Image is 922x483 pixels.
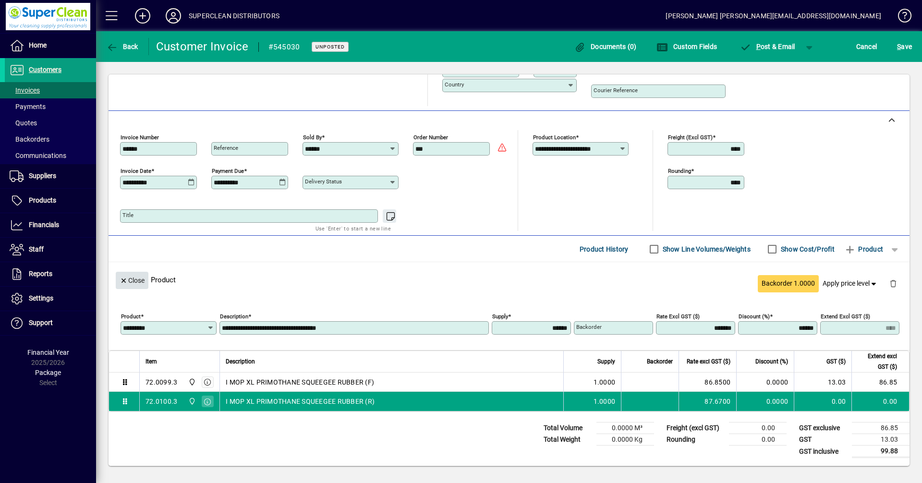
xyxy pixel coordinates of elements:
a: Reports [5,262,96,286]
span: 1.0000 [594,377,616,387]
button: Cancel [854,38,880,55]
span: Invoices [10,86,40,94]
span: Supply [597,356,615,367]
mat-label: Freight (excl GST) [668,134,713,141]
span: Superclean Distributors [186,377,197,387]
app-page-header-button: Close [113,276,151,284]
mat-label: Description [220,313,248,320]
mat-label: Discount (%) [739,313,770,320]
mat-label: Sold by [303,134,322,141]
td: Total Volume [539,423,596,434]
div: 72.0100.3 [146,397,177,406]
mat-label: Rounding [668,168,691,174]
span: 1.0000 [594,397,616,406]
mat-label: Invoice date [121,168,151,174]
mat-label: Extend excl GST ($) [821,313,870,320]
span: Custom Fields [656,43,717,50]
button: Custom Fields [654,38,719,55]
span: Rate excl GST ($) [687,356,730,367]
span: Support [29,319,53,326]
td: 99.88 [852,446,910,458]
td: 0.00 [729,434,787,446]
span: Quotes [10,119,37,127]
span: Backorders [10,135,49,143]
span: Home [29,41,47,49]
div: 87.6700 [685,397,730,406]
a: Suppliers [5,164,96,188]
button: Back [104,38,141,55]
button: Apply price level [819,275,882,292]
td: GST [794,434,852,446]
span: I MOP XL PRIMOTHANE SQUEEGEE RUBBER (F) [226,377,374,387]
a: Backorders [5,131,96,147]
mat-label: Invoice number [121,134,159,141]
span: Customers [29,66,61,73]
span: Backorder 1.0000 [762,278,815,289]
app-page-header-button: Delete [882,279,905,288]
span: Suppliers [29,172,56,180]
td: GST exclusive [794,423,852,434]
mat-label: Payment due [212,168,244,174]
td: GST inclusive [794,446,852,458]
span: Close [120,273,145,289]
mat-label: Order number [413,134,448,141]
span: Financials [29,221,59,229]
span: P [756,43,761,50]
span: S [897,43,901,50]
div: 86.8500 [685,377,730,387]
a: Home [5,34,96,58]
a: Communications [5,147,96,164]
td: 0.00 [851,392,909,411]
button: Product [839,241,888,258]
span: Package [35,369,61,376]
button: Close [116,272,148,289]
span: Product History [580,241,629,257]
mat-label: Product location [533,134,576,141]
span: ost & Email [740,43,795,50]
a: Settings [5,287,96,311]
a: Support [5,311,96,335]
td: 0.0000 [736,373,794,392]
div: 72.0099.3 [146,377,177,387]
span: Reports [29,270,52,278]
div: Product [109,262,910,297]
button: Add [127,7,158,24]
mat-label: Title [122,212,133,218]
span: Discount (%) [755,356,788,367]
button: Post & Email [735,38,800,55]
span: Apply price level [823,278,878,289]
td: 0.0000 [736,392,794,411]
td: 0.00 [794,392,851,411]
div: Customer Invoice [156,39,249,54]
a: Knowledge Base [891,2,910,33]
td: 13.03 [852,434,910,446]
span: Unposted [315,44,345,50]
a: Financials [5,213,96,237]
a: Invoices [5,82,96,98]
label: Show Cost/Profit [779,244,835,254]
td: 86.85 [852,423,910,434]
button: Profile [158,7,189,24]
td: 86.85 [851,373,909,392]
mat-label: Supply [492,313,508,320]
span: Extend excl GST ($) [858,351,897,372]
span: Settings [29,294,53,302]
mat-label: Courier Reference [594,87,638,94]
td: 13.03 [794,373,851,392]
a: Quotes [5,115,96,131]
app-page-header-button: Back [96,38,149,55]
span: Documents (0) [574,43,637,50]
a: Payments [5,98,96,115]
span: Superclean Distributors [186,396,197,407]
span: Cancel [856,39,877,54]
button: Delete [882,272,905,295]
span: Item [146,356,157,367]
span: GST ($) [826,356,846,367]
label: Show Line Volumes/Weights [661,244,751,254]
span: Communications [10,152,66,159]
span: Product [844,241,883,257]
span: Back [106,43,138,50]
td: Total Weight [539,434,596,446]
span: Payments [10,103,46,110]
span: I MOP XL PRIMOTHANE SQUEEGEE RUBBER (R) [226,397,375,406]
